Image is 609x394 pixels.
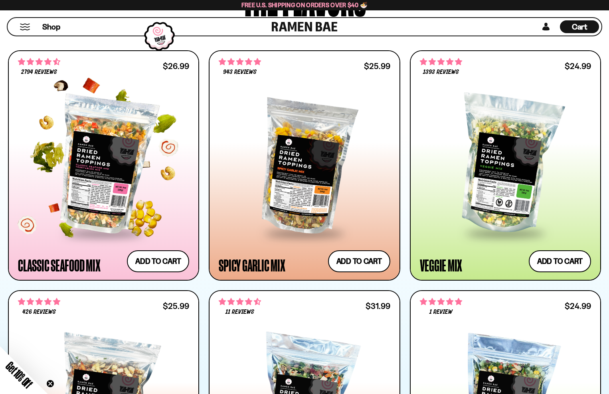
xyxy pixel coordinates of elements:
[219,258,285,272] div: Spicy Garlic Mix
[21,69,57,75] span: 2794 reviews
[18,57,60,67] span: 4.68 stars
[219,297,261,307] span: 4.64 stars
[423,69,459,75] span: 1393 reviews
[420,297,462,307] span: 5.00 stars
[420,57,462,67] span: 4.76 stars
[241,1,368,9] span: Free U.S. Shipping on Orders over $40 🍜
[565,302,591,310] div: $24.99
[366,302,390,310] div: $31.99
[22,309,56,315] span: 426 reviews
[364,62,390,70] div: $25.99
[46,380,54,388] button: Close teaser
[529,250,591,272] button: Add to cart
[225,309,254,315] span: 11 reviews
[18,297,60,307] span: 4.76 stars
[42,20,60,33] a: Shop
[565,62,591,70] div: $24.99
[4,359,35,390] span: Get 10% Off
[18,258,100,272] div: Classic Seafood Mix
[163,62,189,70] div: $26.99
[420,258,463,272] div: Veggie Mix
[127,250,189,272] button: Add to cart
[163,302,189,310] div: $25.99
[560,18,599,36] div: Cart
[429,309,453,315] span: 1 review
[572,22,587,32] span: Cart
[410,50,601,281] a: 4.76 stars 1393 reviews $24.99 Veggie Mix Add to cart
[223,69,257,75] span: 943 reviews
[42,22,60,32] span: Shop
[8,50,199,281] a: 4.68 stars 2794 reviews $26.99 Classic Seafood Mix Add to cart
[209,50,400,281] a: 4.75 stars 943 reviews $25.99 Spicy Garlic Mix Add to cart
[328,250,390,272] button: Add to cart
[20,24,30,30] button: Mobile Menu Trigger
[219,57,261,67] span: 4.75 stars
